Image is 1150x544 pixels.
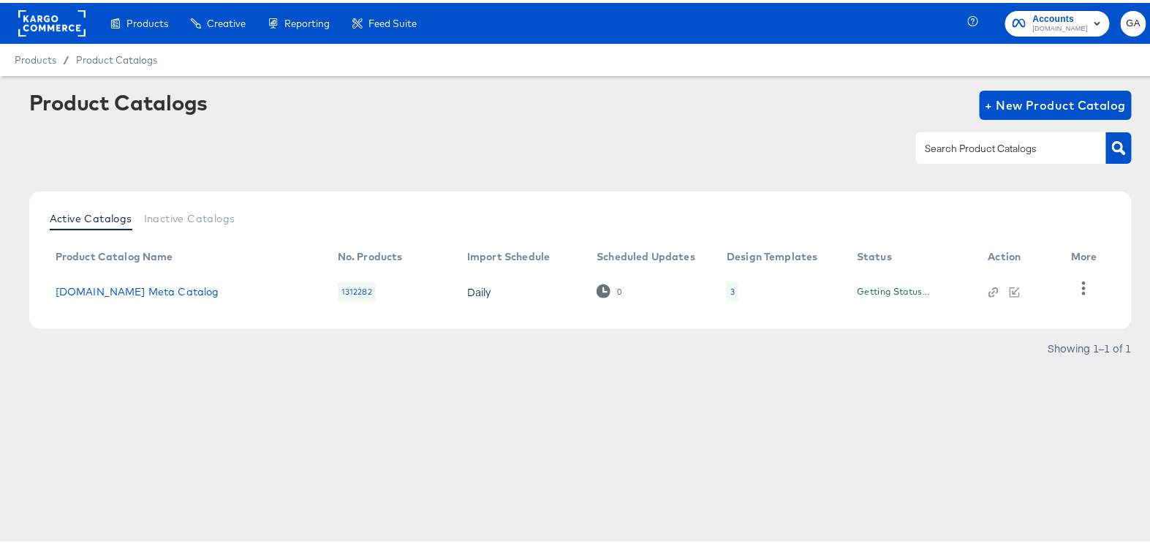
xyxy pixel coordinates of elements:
[50,210,132,222] span: Active Catalogs
[144,210,235,222] span: Inactive Catalogs
[455,266,585,311] td: Daily
[368,15,417,26] span: Feed Suite
[1047,340,1132,350] div: Showing 1–1 of 1
[56,248,173,260] div: Product Catalog Name
[727,279,738,298] div: 3
[922,137,1078,154] input: Search Product Catalogs
[986,92,1127,113] span: + New Product Catalog
[56,51,76,63] span: /
[1121,8,1146,34] button: GA
[617,284,623,294] div: 0
[1005,8,1110,34] button: Accounts[DOMAIN_NAME]
[15,51,56,63] span: Products
[845,243,977,266] th: Status
[56,283,219,295] a: [DOMAIN_NAME] Meta Catalog
[467,248,550,260] div: Import Schedule
[29,88,208,111] div: Product Catalogs
[338,279,376,298] div: 1312282
[1127,12,1140,29] span: GA
[597,248,695,260] div: Scheduled Updates
[1059,243,1115,266] th: More
[1033,9,1088,24] span: Accounts
[126,15,168,26] span: Products
[338,248,403,260] div: No. Products
[1033,20,1088,32] span: [DOMAIN_NAME]
[76,51,157,63] a: Product Catalogs
[980,88,1132,117] button: + New Product Catalog
[207,15,246,26] span: Creative
[727,248,817,260] div: Design Templates
[597,282,622,295] div: 0
[284,15,330,26] span: Reporting
[977,243,1059,266] th: Action
[730,283,735,295] div: 3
